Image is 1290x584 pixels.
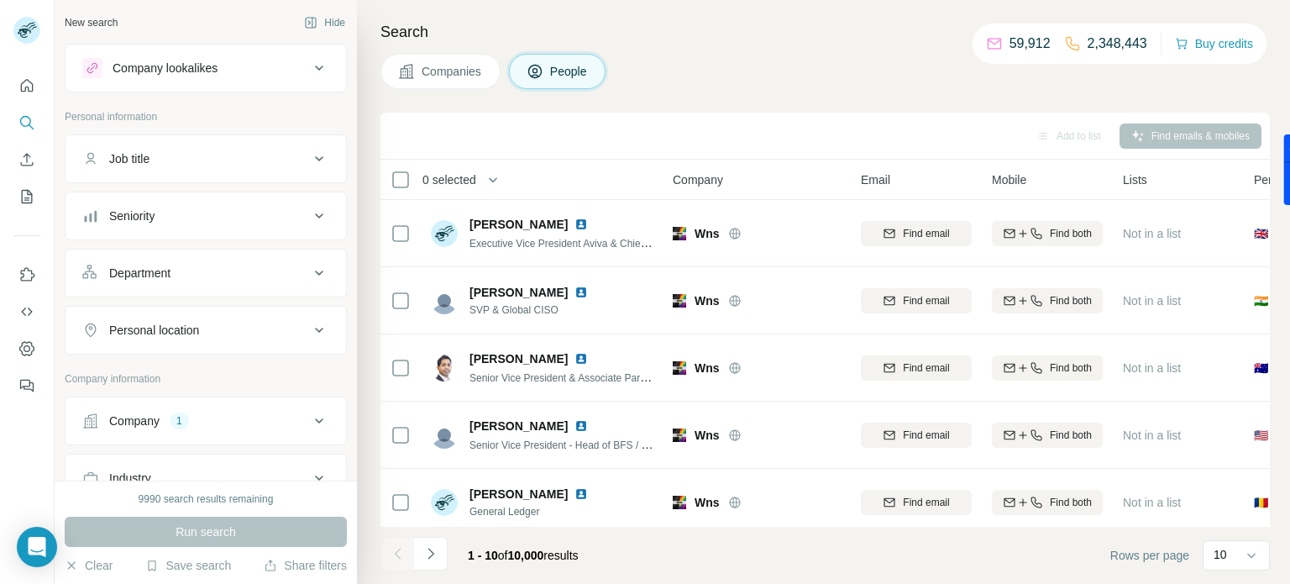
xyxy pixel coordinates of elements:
[903,360,949,376] span: Find email
[992,221,1103,246] button: Find both
[1050,226,1092,241] span: Find both
[469,504,595,519] span: General Ledger
[508,549,544,562] span: 10,000
[695,360,720,376] span: Wns
[903,226,949,241] span: Find email
[431,287,458,314] img: Avatar
[574,487,588,501] img: LinkedIn logo
[109,208,155,224] div: Seniority
[13,71,40,101] button: Quick start
[861,221,972,246] button: Find email
[17,527,57,567] div: Open Intercom Messenger
[1050,293,1092,308] span: Find both
[65,371,347,387] p: Company information
[469,216,568,233] span: [PERSON_NAME]
[1254,225,1268,242] span: 🇬🇧
[431,489,458,516] img: Avatar
[1254,292,1268,309] span: 🇮🇳
[13,108,40,138] button: Search
[1009,34,1051,54] p: 59,912
[431,422,458,449] img: Avatar
[422,63,483,80] span: Companies
[66,253,346,293] button: Department
[469,350,568,367] span: [PERSON_NAME]
[469,487,568,501] span: [PERSON_NAME]
[109,265,170,281] div: Department
[13,334,40,364] button: Dashboard
[695,292,720,309] span: Wns
[574,286,588,299] img: LinkedIn logo
[673,496,686,509] img: Logo of Wns
[695,225,720,242] span: Wns
[673,361,686,375] img: Logo of Wns
[1110,547,1189,564] span: Rows per page
[431,355,458,381] img: Avatar
[468,549,579,562] span: results
[1123,294,1181,308] span: Not in a list
[109,322,199,339] div: Personal location
[109,470,151,487] div: Industry
[903,495,949,510] span: Find email
[422,171,476,188] span: 0 selected
[145,557,231,574] button: Save search
[1214,546,1227,563] p: 10
[992,423,1103,448] button: Find both
[13,182,40,212] button: My lists
[1050,428,1092,443] span: Find both
[861,171,890,188] span: Email
[113,60,218,76] div: Company lookalikes
[1050,495,1092,510] span: Find both
[695,494,720,511] span: Wns
[574,419,588,433] img: LinkedIn logo
[13,145,40,175] button: Enrich CSV
[992,355,1103,381] button: Find both
[903,428,949,443] span: Find email
[469,371,742,384] span: Senior Vice President & Associate Partner- Digital Consulting
[292,10,357,35] button: Hide
[66,196,346,236] button: Seniority
[170,413,189,429] div: 1
[65,15,118,30] div: New search
[13,371,40,401] button: Feedback
[1254,360,1268,376] span: 🇦🇺
[861,423,972,448] button: Find email
[264,557,347,574] button: Share filters
[992,171,1026,188] span: Mobile
[1254,427,1268,444] span: 🇺🇸
[1123,361,1181,375] span: Not in a list
[109,413,160,429] div: Company
[861,288,972,313] button: Find email
[66,310,346,350] button: Personal location
[574,218,588,231] img: LinkedIn logo
[1254,494,1268,511] span: 🇷🇴
[673,429,686,442] img: Logo of Wns
[65,557,113,574] button: Clear
[414,537,448,571] button: Navigate to next page
[65,109,347,124] p: Personal information
[673,227,686,240] img: Logo of Wns
[673,294,686,308] img: Logo of Wns
[1123,496,1181,509] span: Not in a list
[1088,34,1147,54] p: 2,348,443
[673,171,723,188] span: Company
[13,297,40,327] button: Use Surfe API
[109,150,149,167] div: Job title
[1050,360,1092,376] span: Find both
[574,352,588,366] img: LinkedIn logo
[66,458,346,498] button: Industry
[13,260,40,290] button: Use Surfe on LinkedIn
[498,549,508,562] span: of
[139,492,274,507] div: 9990 search results remaining
[469,438,726,451] span: Senior Vice President - Head of BFS / Risk & Compliance
[992,490,1103,515] button: Find both
[1175,32,1253,55] button: Buy credits
[550,63,589,80] span: People
[992,288,1103,313] button: Find both
[469,236,800,250] span: Executive Vice President Aviva & Chief Executive Officer WNS Assistance
[469,303,595,318] span: SVP & Global CISO
[66,139,346,179] button: Job title
[1123,227,1181,240] span: Not in a list
[468,549,498,562] span: 1 - 10
[380,20,1270,44] h4: Search
[469,418,568,434] span: [PERSON_NAME]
